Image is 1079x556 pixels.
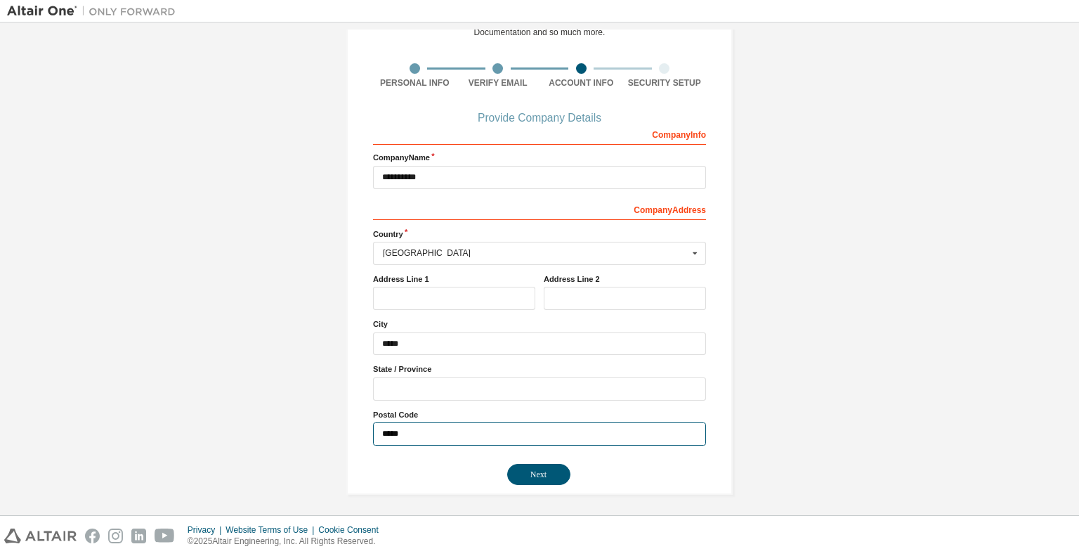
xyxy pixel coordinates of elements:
[4,529,77,543] img: altair_logo.svg
[373,152,706,163] label: Company Name
[373,273,535,285] label: Address Line 1
[188,524,225,536] div: Privacy
[457,77,540,89] div: Verify Email
[155,529,175,543] img: youtube.svg
[7,4,183,18] img: Altair One
[373,318,706,330] label: City
[318,524,386,536] div: Cookie Consent
[373,363,706,375] label: State / Province
[131,529,146,543] img: linkedin.svg
[623,77,707,89] div: Security Setup
[373,77,457,89] div: Personal Info
[373,114,706,122] div: Provide Company Details
[507,464,570,485] button: Next
[85,529,100,543] img: facebook.svg
[544,273,706,285] label: Address Line 2
[108,529,123,543] img: instagram.svg
[373,409,706,420] label: Postal Code
[373,122,706,145] div: Company Info
[188,536,387,548] p: © 2025 Altair Engineering, Inc. All Rights Reserved.
[383,249,688,257] div: [GEOGRAPHIC_DATA]
[373,228,706,240] label: Country
[225,524,318,536] div: Website Terms of Use
[539,77,623,89] div: Account Info
[373,198,706,220] div: Company Address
